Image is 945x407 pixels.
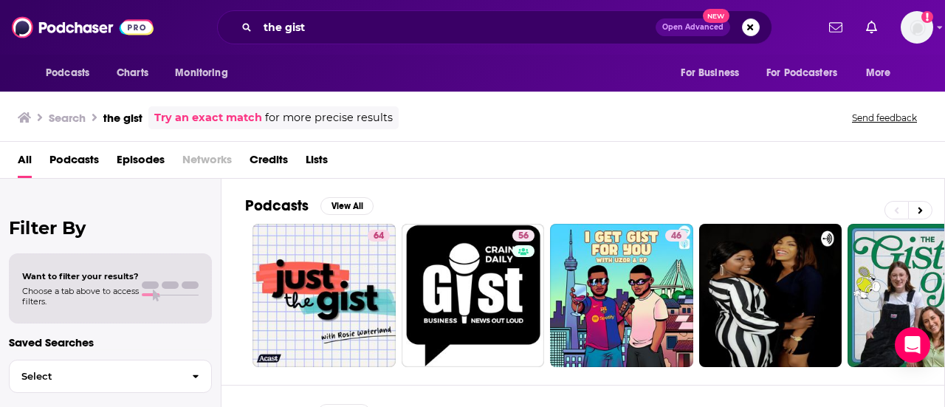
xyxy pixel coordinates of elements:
[46,63,89,83] span: Podcasts
[258,16,656,39] input: Search podcasts, credits, & more...
[103,111,142,125] h3: the gist
[550,224,693,367] a: 46
[265,109,393,126] span: for more precise results
[656,18,730,36] button: Open AdvancedNew
[107,59,157,87] a: Charts
[681,63,739,83] span: For Business
[35,59,109,87] button: open menu
[250,148,288,178] a: Credits
[901,11,933,44] img: User Profile
[117,63,148,83] span: Charts
[662,24,724,31] span: Open Advanced
[368,230,390,242] a: 64
[895,327,930,363] div: Open Intercom Messenger
[866,63,891,83] span: More
[9,217,212,239] h2: Filter By
[182,148,232,178] span: Networks
[921,11,933,23] svg: Add a profile image
[9,360,212,393] button: Select
[901,11,933,44] button: Show profile menu
[22,271,139,281] span: Want to filter your results?
[245,196,309,215] h2: Podcasts
[165,59,247,87] button: open menu
[252,224,396,367] a: 64
[49,111,86,125] h3: Search
[823,15,848,40] a: Show notifications dropdown
[306,148,328,178] a: Lists
[217,10,772,44] div: Search podcasts, credits, & more...
[49,148,99,178] a: Podcasts
[22,286,139,307] span: Choose a tab above to access filters.
[10,372,180,381] span: Select
[374,229,384,244] span: 64
[154,109,262,126] a: Try an exact match
[860,15,883,40] a: Show notifications dropdown
[757,59,859,87] button: open menu
[901,11,933,44] span: Logged in as SimonElement
[512,230,535,242] a: 56
[117,148,165,178] a: Episodes
[320,197,374,215] button: View All
[12,13,154,41] img: Podchaser - Follow, Share and Rate Podcasts
[518,229,529,244] span: 56
[703,9,729,23] span: New
[766,63,837,83] span: For Podcasters
[670,59,757,87] button: open menu
[671,229,681,244] span: 46
[175,63,227,83] span: Monitoring
[848,112,921,124] button: Send feedback
[9,335,212,349] p: Saved Searches
[665,230,687,242] a: 46
[245,196,374,215] a: PodcastsView All
[856,59,910,87] button: open menu
[18,148,32,178] a: All
[402,224,545,367] a: 56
